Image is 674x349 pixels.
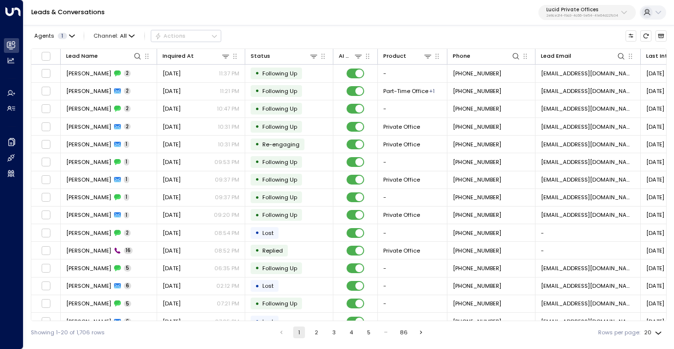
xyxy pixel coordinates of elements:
span: +12143342755 [453,247,501,255]
span: Colin Sunderland [66,158,111,166]
button: Go to next page [415,326,427,338]
div: Phone [453,51,470,61]
div: Showing 1-20 of 1,706 rows [31,328,105,337]
span: Aug 14, 2025 [646,247,664,255]
span: Following Up [262,176,297,184]
span: +12817402055 [453,158,501,166]
span: Trigger [262,140,300,148]
span: Colin Sunderland [66,176,111,184]
span: Private Office [383,140,420,148]
span: Aug 15, 2025 [646,229,664,237]
span: Aug 15, 2025 [163,193,181,201]
span: Aug 15, 2025 [646,158,664,166]
div: • [255,191,259,204]
span: 1 [124,141,129,148]
span: +14087094239 [453,105,501,113]
td: - [378,65,447,82]
span: Aug 14, 2025 [163,140,181,148]
span: Flip Howard [66,229,111,237]
td: - [378,259,447,277]
span: colinsunderland@gmail.com [541,176,635,184]
span: Jul 22, 2025 [163,318,181,326]
span: +12817402055 [453,176,501,184]
span: yamile14mb@gmail.com [541,70,635,77]
p: 11:21 PM [220,87,239,95]
span: +523333250165 [453,87,501,95]
span: colinsunderland@gmail.com [541,158,635,166]
span: Aug 14, 2025 [163,70,181,77]
span: Flip Howard [66,247,111,255]
span: Toggle select row [41,281,51,291]
p: 07:21 PM [217,300,239,307]
span: Toggle select row [41,157,51,167]
td: - [378,189,447,206]
span: Aug 14, 2025 [163,123,181,131]
button: Go to page 4 [346,326,357,338]
div: Private Office [429,87,435,95]
span: +13015036145 [453,318,501,326]
button: Go to page 86 [398,326,410,338]
span: Private Office [383,247,420,255]
p: 08:52 PM [214,247,239,255]
span: +18326700900 [453,282,501,290]
span: Aug 15, 2025 [163,211,181,219]
span: 5 [124,301,131,307]
span: Aug 15, 2025 [646,105,664,113]
span: Private Office [383,176,420,184]
span: Toggle select row [41,263,51,273]
span: Aug 15, 2025 [163,176,181,184]
div: • [255,226,259,239]
span: Lost [262,282,274,290]
span: Aug 15, 2025 [646,123,664,131]
p: 10:31 PM [218,123,239,131]
div: AI mode [339,51,363,61]
p: 08:54 PM [214,229,239,237]
div: • [255,138,259,151]
span: Aug 14, 2025 [646,282,664,290]
span: Following Up [262,70,297,77]
div: • [255,67,259,80]
td: - [378,278,447,295]
div: 20 [644,326,664,339]
span: All [120,33,127,39]
span: Yamile [66,70,111,77]
span: Anupama Maruvada [66,123,111,131]
label: Rows per page: [598,328,640,337]
span: Toggle select row [41,122,51,132]
nav: pagination navigation [275,326,427,338]
button: Channel:All [91,30,138,41]
div: • [255,120,259,133]
p: 09:37 PM [215,176,239,184]
span: Following Up [262,87,297,95]
span: Aug 15, 2025 [646,300,664,307]
p: Lucid Private Offices [546,7,618,13]
span: Lost [262,318,274,326]
span: +14087094239 [453,123,501,131]
span: Toggle select all [41,51,51,61]
span: mvillagran@tekvizion.com [541,300,635,307]
span: Toggle select row [41,140,51,149]
span: Toggle select row [41,175,51,185]
span: Jul 23, 2025 [163,282,181,290]
span: Toggle select row [41,86,51,96]
span: 1 [124,212,129,219]
span: 1 [58,33,67,39]
div: … [380,326,392,338]
div: • [255,155,259,168]
span: Aug 14, 2025 [646,140,664,148]
td: - [535,242,641,259]
span: 2 [124,230,131,236]
span: Following Up [262,211,297,219]
span: Aug 14, 2025 [163,229,181,237]
span: 2 [124,123,131,130]
span: Agents [34,33,54,39]
span: +13015036145 [453,300,501,307]
span: Aug 15, 2025 [163,158,181,166]
p: 2e8ce2f4-f9a3-4c66-9e54-41e64d227c04 [546,14,618,18]
span: Replied [262,247,283,255]
div: • [255,102,259,116]
div: Phone [453,51,520,61]
span: 5 [124,265,131,272]
span: Toggle select row [41,317,51,326]
span: 6 [124,318,131,325]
